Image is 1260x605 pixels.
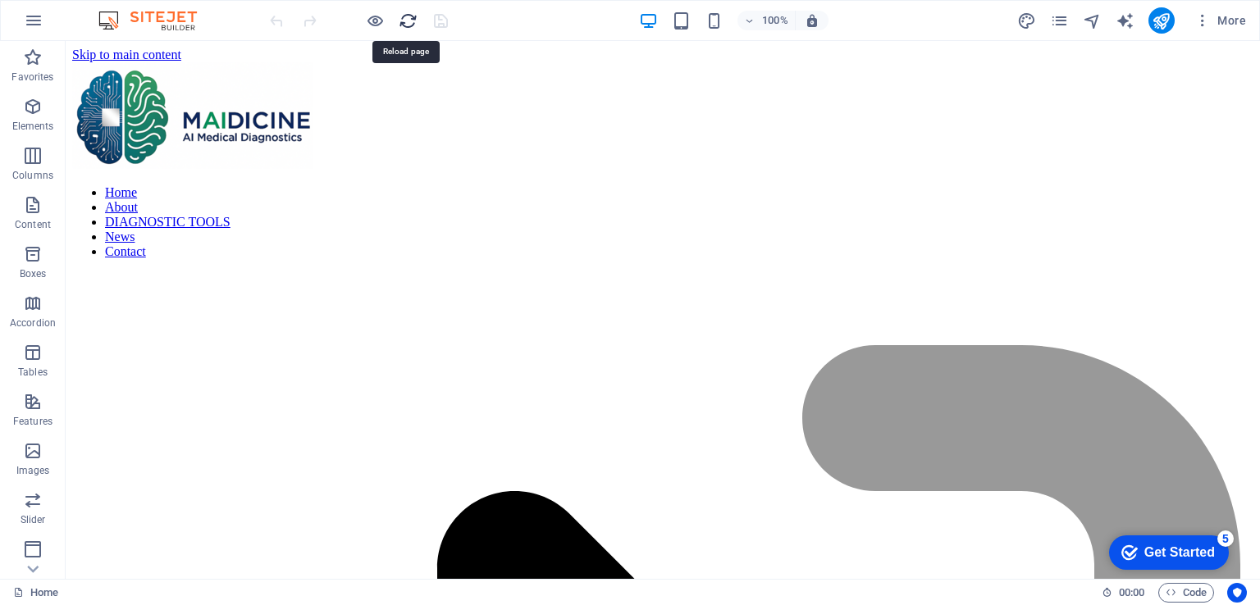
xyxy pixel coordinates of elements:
button: 100% [737,11,796,30]
p: Content [15,218,51,231]
span: Code [1166,583,1207,603]
button: design [1017,11,1037,30]
h6: 100% [762,11,788,30]
i: Pages (Ctrl+Alt+S) [1050,11,1069,30]
i: Navigator [1083,11,1102,30]
button: text_generator [1116,11,1135,30]
p: Favorites [11,71,53,84]
i: Publish [1152,11,1171,30]
div: Get Started [48,18,119,33]
h6: Session time [1102,583,1145,603]
span: : [1130,586,1133,598]
span: 00 00 [1119,583,1144,603]
span: More [1194,12,1246,29]
p: Tables [18,366,48,379]
p: Elements [12,120,54,133]
div: Get Started 5 items remaining, 0% complete [13,8,133,43]
p: Boxes [20,267,47,280]
button: navigator [1083,11,1102,30]
button: publish [1148,7,1175,34]
button: Usercentrics [1227,583,1247,603]
a: Skip to main content [7,7,116,20]
p: Features [13,415,52,428]
div: 5 [121,3,138,20]
p: Slider [21,513,46,526]
img: Editor Logo [94,11,217,30]
button: More [1188,7,1253,34]
p: Images [16,464,50,477]
p: Accordion [10,316,56,330]
button: pages [1050,11,1070,30]
i: AI Writer [1116,11,1134,30]
a: Click to cancel selection. Double-click to open Pages [13,583,58,603]
p: Columns [12,169,53,182]
i: Design (Ctrl+Alt+Y) [1017,11,1036,30]
button: reload [398,11,418,30]
i: On resize automatically adjust zoom level to fit chosen device. [805,13,819,28]
button: Code [1158,583,1214,603]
